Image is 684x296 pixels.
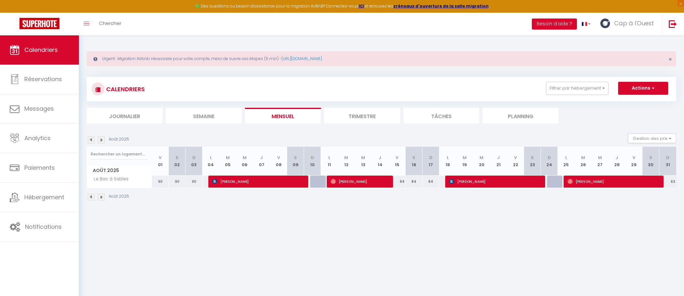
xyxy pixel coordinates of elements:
th: 29 [625,147,642,176]
abbr: L [565,154,567,161]
span: Paiements [24,164,55,172]
button: Besoin d'aide ? [532,18,577,30]
th: 25 [558,147,575,176]
img: Super Booking [19,18,59,29]
abbr: D [192,154,196,161]
span: Analytics [24,134,51,142]
span: [PERSON_NAME] [331,175,387,188]
div: 90 [169,176,186,188]
th: 19 [456,147,473,176]
span: [PERSON_NAME] [449,175,539,188]
button: Close [668,56,672,62]
li: Trimestre [324,108,400,124]
th: 10 [304,147,321,176]
abbr: M [463,154,467,161]
th: 11 [321,147,338,176]
div: 84 [406,176,422,188]
th: 21 [490,147,507,176]
p: Août 2025 [109,193,129,200]
abbr: S [412,154,415,161]
div: 84 [388,176,405,188]
h3: CALENDRIERS [104,82,145,96]
div: 90 [186,176,202,188]
abbr: M [480,154,483,161]
abbr: L [328,154,330,161]
th: 23 [524,147,541,176]
abbr: D [666,154,669,161]
abbr: L [210,154,212,161]
abbr: D [429,154,433,161]
li: Planning [482,108,558,124]
p: Août 2025 [109,136,129,142]
button: Gestion des prix [628,133,676,143]
th: 22 [507,147,524,176]
li: Semaine [166,108,242,124]
span: Notifications [25,223,62,231]
li: Mensuel [245,108,321,124]
li: Tâches [403,108,479,124]
abbr: M [361,154,365,161]
abbr: S [531,154,534,161]
abbr: V [396,154,398,161]
th: 09 [287,147,304,176]
button: Actions [618,82,668,95]
th: 31 [659,147,676,176]
span: Messages [24,105,54,113]
span: Calendriers [24,46,58,54]
th: 15 [388,147,405,176]
a: ... Cap à l'Ouest [595,13,662,35]
th: 16 [406,147,422,176]
th: 07 [253,147,270,176]
th: 20 [473,147,490,176]
th: 14 [372,147,388,176]
abbr: J [616,154,618,161]
a: Chercher [94,13,126,35]
li: Journalier [87,108,163,124]
th: 30 [642,147,659,176]
abbr: D [311,154,314,161]
th: 18 [439,147,456,176]
span: Hébergement [24,193,64,201]
span: Août 2025 [87,166,152,175]
abbr: M [226,154,230,161]
img: ... [600,18,610,28]
th: 28 [608,147,625,176]
th: 03 [186,147,202,176]
th: 04 [202,147,219,176]
abbr: J [379,154,381,161]
th: 24 [541,147,558,176]
span: Chercher [99,20,121,27]
th: 27 [592,147,608,176]
span: [PERSON_NAME] [568,175,657,188]
a: [URL][DOMAIN_NAME] [282,56,322,61]
abbr: V [632,154,635,161]
span: Réservations [24,75,62,83]
abbr: M [243,154,247,161]
div: 84 [422,176,439,188]
a: créneaux d'ouverture de la salle migration [393,3,489,9]
div: 90 [152,176,169,188]
abbr: V [514,154,517,161]
abbr: L [447,154,449,161]
span: Cap à l'Ouest [614,19,654,27]
th: 13 [355,147,372,176]
th: 01 [152,147,169,176]
abbr: S [649,154,652,161]
abbr: J [497,154,500,161]
a: ICI [359,3,364,9]
input: Rechercher un logement... [91,148,148,160]
th: 12 [338,147,355,176]
span: Le Bac à Sables [88,176,130,183]
div: Urgent : Migration Airbnb nécessaire pour votre compte, merci de suivre ces étapes (5 min) - [87,51,676,66]
abbr: D [548,154,551,161]
th: 17 [422,147,439,176]
th: 26 [575,147,592,176]
abbr: S [176,154,178,161]
abbr: S [294,154,297,161]
span: × [668,55,672,63]
th: 08 [270,147,287,176]
div: 63 [659,176,676,188]
button: Filtrer par hébergement [546,82,608,95]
